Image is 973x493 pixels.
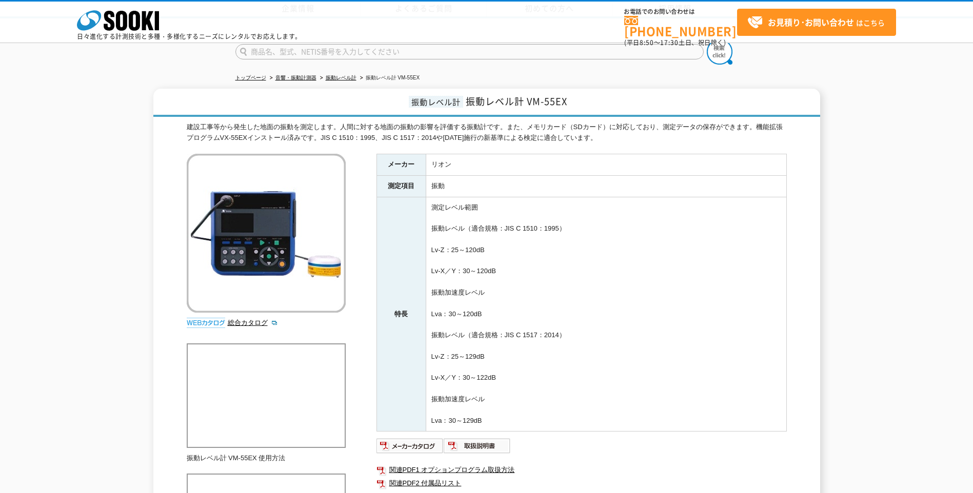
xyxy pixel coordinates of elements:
strong: お見積り･お問い合わせ [768,16,854,28]
a: 音響・振動計測器 [275,75,316,80]
li: 振動レベル計 VM-55EX [358,73,420,84]
img: 振動レベル計 VM-55EX [187,154,346,313]
span: 17:30 [660,38,679,47]
a: トップページ [235,75,266,80]
th: 特長 [376,197,426,432]
a: 関連PDF2 付属品リスト [376,477,787,490]
p: 振動レベル計 VM-55EX 使用方法 [187,453,346,464]
img: 取扱説明書 [444,438,511,454]
span: 8:50 [640,38,654,47]
img: btn_search.png [707,39,732,65]
th: メーカー [376,154,426,175]
a: 総合カタログ [228,319,278,326]
input: 商品名、型式、NETIS番号を入力してください [235,44,704,59]
span: お電話でのお問い合わせは [624,9,737,15]
a: [PHONE_NUMBER] [624,16,737,37]
a: 取扱説明書 [444,445,511,453]
p: 日々進化する計測技術と多種・多様化するニーズにレンタルでお応えします。 [77,33,302,39]
td: 測定レベル範囲 振動レベル（適合規格：JIS C 1510：1995） Lv-Z：25～120dB Lv-X／Y：30～120dB 振動加速度レベル Lva：30～120dB 振動レベル（適合規... [426,197,786,432]
a: 振動レベル計 [326,75,356,80]
a: お見積り･お問い合わせはこちら [737,9,896,36]
td: 振動 [426,175,786,197]
img: メーカーカタログ [376,438,444,454]
span: はこちら [747,15,885,30]
span: 振動レベル計 VM-55EX [466,94,567,108]
span: (平日 ～ 土日、祝日除く) [624,38,726,47]
span: 振動レベル計 [409,96,463,108]
img: webカタログ [187,318,225,328]
div: 建設工事等から発生した地面の振動を測定します。人間に対する地面の振動の影響を評価する振動計です。また、メモリカード（SDカード）に対応しており、測定データの保存ができます。機能拡張プログラムVX... [187,122,787,143]
td: リオン [426,154,786,175]
a: メーカーカタログ [376,445,444,453]
th: 測定項目 [376,175,426,197]
a: 関連PDF1 オプションプログラム取扱方法 [376,463,787,477]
